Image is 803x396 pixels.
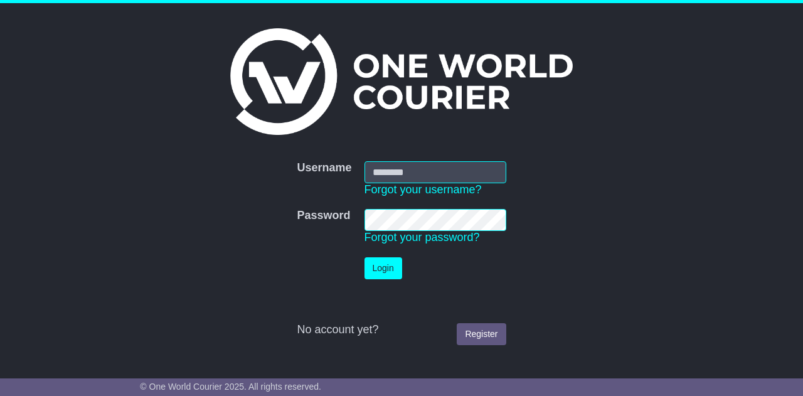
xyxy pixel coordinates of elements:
[230,28,573,135] img: One World
[297,323,506,337] div: No account yet?
[140,382,321,392] span: © One World Courier 2025. All rights reserved.
[364,183,482,196] a: Forgot your username?
[297,209,350,223] label: Password
[364,257,402,279] button: Login
[457,323,506,345] a: Register
[364,231,480,243] a: Forgot your password?
[297,161,351,175] label: Username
